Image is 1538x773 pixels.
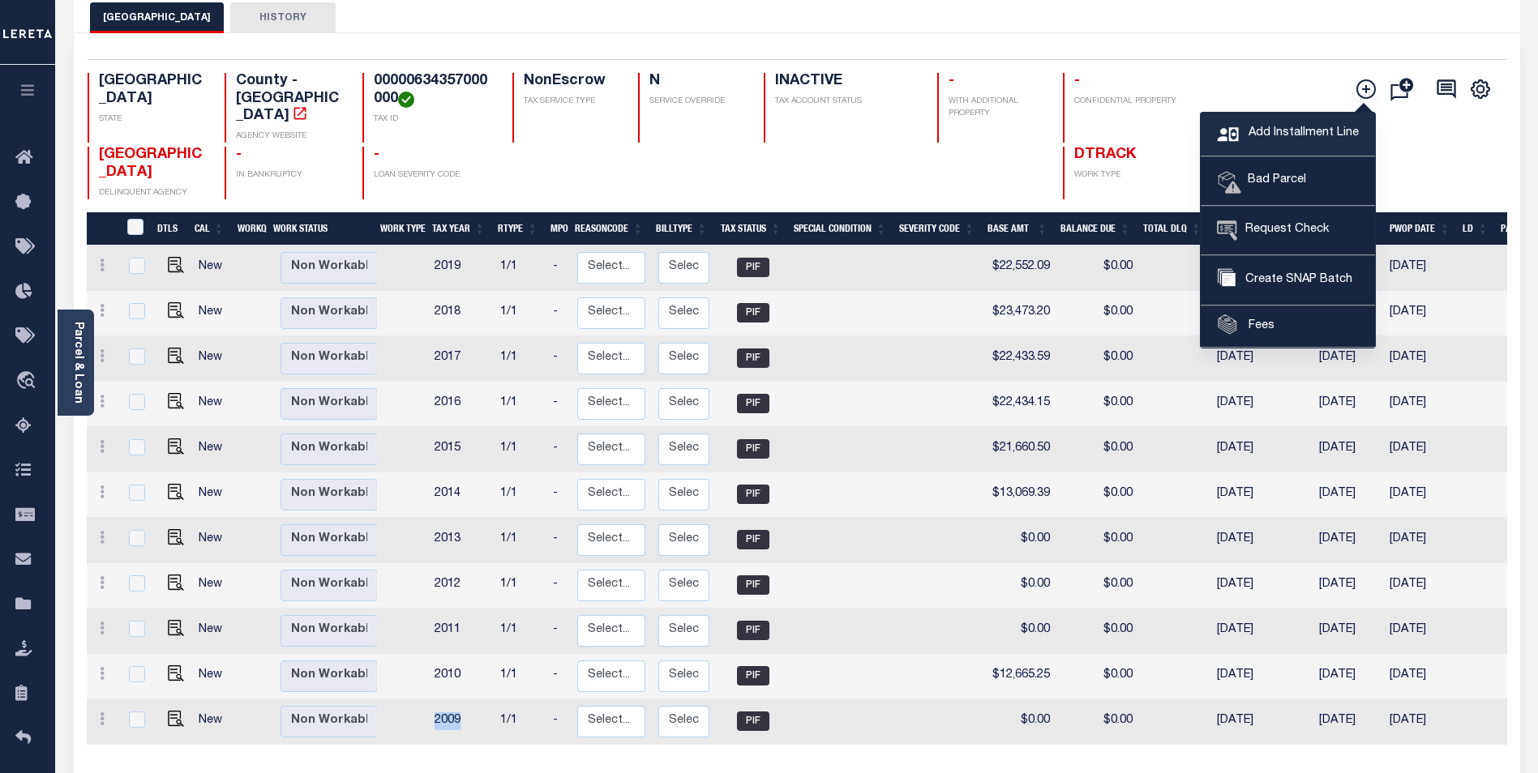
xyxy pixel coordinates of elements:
td: 2013 [428,518,494,563]
td: New [192,382,237,427]
span: PIF [737,666,769,685]
td: 1/1 [494,246,546,291]
p: TAX ACCOUNT STATUS [775,96,918,108]
th: BillType: activate to sort column ascending [649,212,713,246]
a: Bad Parcel [1201,157,1375,206]
span: DTRACK [1074,147,1136,162]
span: PIF [737,258,769,277]
span: PIF [737,575,769,595]
td: $0.00 [983,609,1056,654]
th: RType: activate to sort column ascending [491,212,544,246]
td: 2018 [428,291,494,336]
td: - [546,336,571,382]
td: $0.00 [1056,382,1139,427]
td: $0.00 [1056,609,1139,654]
th: WorkQ [231,212,267,246]
td: [DATE] [1210,382,1284,427]
th: Balance Due: activate to sort column ascending [1054,212,1137,246]
p: DELINQUENT AGENCY [99,187,206,199]
a: Add Installment Line [1201,113,1375,156]
td: $22,434.15 [983,382,1056,427]
td: 1/1 [494,427,546,472]
td: $0.00 [1056,246,1139,291]
h4: County - [GEOGRAPHIC_DATA] [236,73,343,126]
p: CONFIDENTIAL PROPERTY [1074,96,1181,108]
td: 1/1 [494,472,546,518]
td: $12,665.25 [983,654,1056,699]
th: LD: activate to sort column ascending [1456,212,1494,246]
td: [DATE] [1210,563,1284,609]
td: [DATE] [1210,472,1284,518]
td: 1/1 [494,654,546,699]
td: New [192,336,237,382]
th: Special Condition: activate to sort column ascending [787,212,893,246]
td: [DATE] [1313,699,1383,745]
span: Bad Parcel [1241,172,1306,190]
td: [DATE] [1210,336,1284,382]
td: $21,660.50 [983,427,1056,472]
span: PIF [737,394,769,413]
td: $0.00 [983,699,1056,745]
button: [GEOGRAPHIC_DATA] [90,2,224,33]
td: [DATE] [1383,336,1457,382]
td: $0.00 [1056,563,1139,609]
td: $22,552.09 [983,246,1056,291]
td: [DATE] [1313,563,1383,609]
td: - [546,699,571,745]
span: - [949,74,954,88]
td: [DATE] [1383,699,1457,745]
p: STATE [99,113,206,126]
td: 2016 [428,382,494,427]
td: $0.00 [983,518,1056,563]
a: Request Check [1201,207,1375,255]
th: Work Status [267,212,377,246]
td: New [192,291,237,336]
td: $0.00 [1056,518,1139,563]
span: PIF [737,348,769,368]
td: - [546,246,571,291]
th: Tax Year: activate to sort column ascending [426,212,491,246]
td: [DATE] [1313,382,1383,427]
span: - [236,147,242,162]
h4: [GEOGRAPHIC_DATA] [99,73,206,108]
td: - [546,472,571,518]
p: AGENCY WEBSITE [236,130,343,143]
td: 1/1 [494,563,546,609]
a: Create SNAP Batch [1201,256,1375,305]
td: [DATE] [1210,518,1284,563]
h4: 00000634357000000 [374,73,492,108]
td: - [546,609,571,654]
td: [DATE] [1313,472,1383,518]
td: 2014 [428,472,494,518]
span: [GEOGRAPHIC_DATA] [99,147,202,180]
p: TAX SERVICE TYPE [524,96,619,108]
th: &nbsp;&nbsp;&nbsp;&nbsp;&nbsp;&nbsp;&nbsp;&nbsp;&nbsp;&nbsp; [87,212,118,246]
td: $0.00 [1056,654,1139,699]
th: Tax Status: activate to sort column ascending [713,212,787,246]
span: - [1074,74,1080,88]
td: $0.00 [1056,699,1139,745]
th: Severity Code: activate to sort column ascending [893,212,981,246]
p: WORK TYPE [1074,169,1181,182]
td: New [192,427,237,472]
td: [DATE] [1383,609,1457,654]
td: 1/1 [494,518,546,563]
h4: NonEscrow [524,73,619,91]
td: [DATE] [1383,518,1457,563]
span: Add Installment Line [1245,125,1359,143]
td: 2010 [428,654,494,699]
td: [DATE] [1383,291,1457,336]
td: [DATE] [1210,427,1284,472]
td: [DATE] [1383,472,1457,518]
span: Fees [1245,318,1275,335]
td: $23,473.20 [983,291,1056,336]
td: 1/1 [494,291,546,336]
th: DTLS [151,212,188,246]
td: New [192,518,237,563]
span: PIF [737,303,769,322]
p: SERVICE OVERRIDE [649,96,744,108]
td: 1/1 [494,699,546,745]
td: 1/1 [494,609,546,654]
td: 2015 [428,427,494,472]
td: New [192,654,237,699]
